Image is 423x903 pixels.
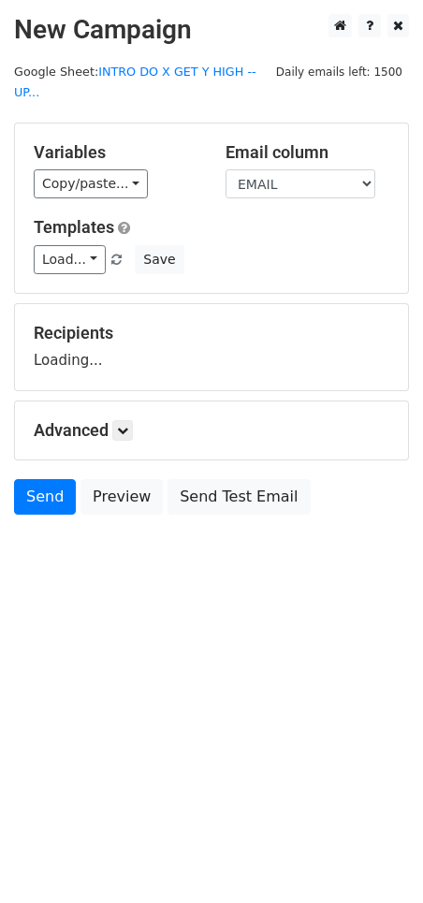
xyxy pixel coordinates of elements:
a: Copy/paste... [34,169,148,198]
a: INTRO DO X GET Y HIGH -- UP... [14,65,256,100]
a: Daily emails left: 1500 [270,65,409,79]
a: Templates [34,217,114,237]
h5: Variables [34,142,197,163]
h2: New Campaign [14,14,409,46]
a: Load... [34,245,106,274]
h5: Email column [226,142,389,163]
h5: Recipients [34,323,389,343]
span: Daily emails left: 1500 [270,62,409,82]
a: Preview [80,479,163,515]
small: Google Sheet: [14,65,256,100]
div: Loading... [34,323,389,371]
a: Send [14,479,76,515]
a: Send Test Email [168,479,310,515]
button: Save [135,245,183,274]
h5: Advanced [34,420,389,441]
